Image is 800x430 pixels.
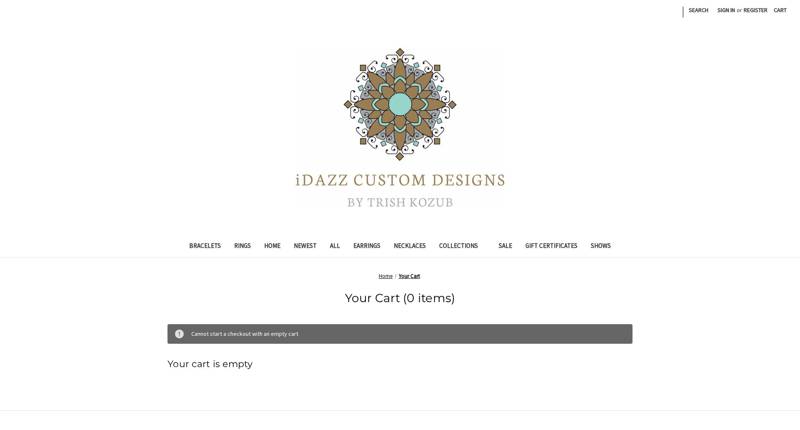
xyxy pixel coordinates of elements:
[379,272,392,280] a: Home
[287,237,323,257] a: Newest
[399,272,420,280] a: Your Cart
[167,289,632,307] h1: Your Cart (0 items)
[227,237,257,257] a: Rings
[774,6,787,14] span: Cart
[387,237,432,257] a: Necklaces
[167,272,632,280] nav: Breadcrumb
[519,237,584,257] a: Gift Certificates
[182,237,227,257] a: Bracelets
[347,237,387,257] a: Earrings
[296,48,504,207] img: iDazz Custom Designs
[167,357,632,371] h3: Your cart is empty
[323,237,347,257] a: All
[492,237,519,257] a: Sale
[432,237,492,257] a: Collections
[736,6,743,15] span: or
[191,330,298,337] span: Cannot start a checkout with an empty cart
[257,237,287,257] a: Home
[681,3,684,19] li: |
[584,237,617,257] a: Shows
